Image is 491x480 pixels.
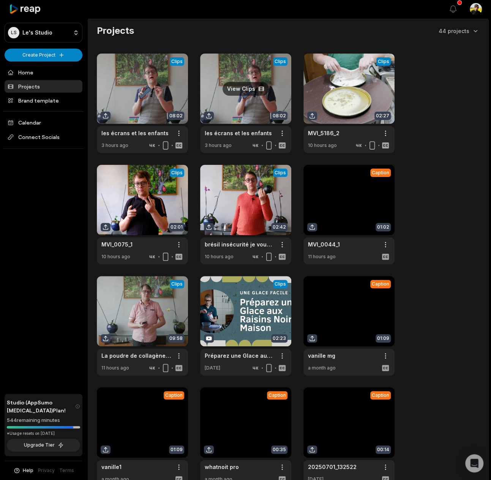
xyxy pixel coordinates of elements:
[5,49,82,62] button: Create Project
[5,80,82,93] a: Projects
[101,129,169,137] a: les écrans et les enfants
[7,431,80,436] div: *Usage resets on [DATE]
[308,463,357,471] a: 20250701_132522
[5,116,82,129] a: Calendar
[205,129,272,137] a: les écrans et les enfants
[38,467,55,474] a: Privacy
[101,240,133,248] a: MVI_0075_1
[97,25,134,37] h2: Projects
[205,463,239,471] a: whatnoit pro
[5,130,82,144] span: Connect Socials
[8,27,19,38] div: LS
[59,467,74,474] a: Terms
[101,352,171,360] a: La poudre de collagène Le podcast pour tout savoir
[439,27,479,35] button: 44 projects
[7,417,80,424] div: 544 remaining minutes
[7,398,75,414] span: Studio (AppSumo [MEDICAL_DATA]) Plan!
[465,454,483,472] div: Open Intercom Messenger
[205,352,275,360] a: Préparez une Glace aux Raisins Noirs Maison : Fraîcheur Intense et Saveurs Gourmandes !
[13,467,33,474] button: Help
[308,240,340,248] a: MVI_0044_1
[308,129,339,137] a: MVI_5186_2
[23,467,33,474] span: Help
[205,240,275,248] a: brésil insécurité je vous explique tout
[5,94,82,107] a: Brand template
[7,439,80,452] button: Upgrade Tier
[308,352,335,360] a: vanille mg
[101,463,122,471] a: vanille1
[22,29,52,36] p: Le's Studio
[5,66,82,79] a: Home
